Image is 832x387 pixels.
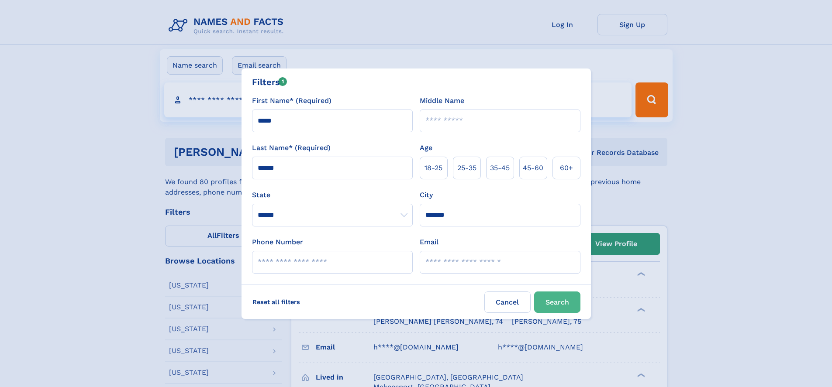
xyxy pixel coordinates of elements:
[560,163,573,173] span: 60+
[523,163,543,173] span: 45‑60
[534,291,580,313] button: Search
[420,237,438,247] label: Email
[420,143,432,153] label: Age
[490,163,510,173] span: 35‑45
[252,143,331,153] label: Last Name* (Required)
[425,163,442,173] span: 18‑25
[252,237,303,247] label: Phone Number
[252,75,287,89] div: Filters
[247,291,306,312] label: Reset all filters
[457,163,476,173] span: 25‑35
[252,96,331,106] label: First Name* (Required)
[252,190,413,200] label: State
[420,190,433,200] label: City
[484,291,531,313] label: Cancel
[420,96,464,106] label: Middle Name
